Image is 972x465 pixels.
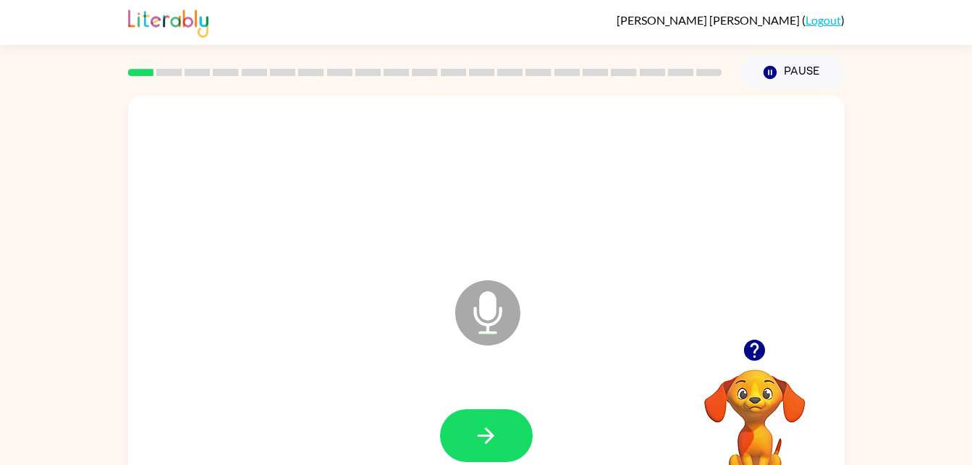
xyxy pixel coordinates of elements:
[806,13,841,27] a: Logout
[617,13,802,27] span: [PERSON_NAME] [PERSON_NAME]
[128,6,208,38] img: Literably
[617,13,845,27] div: ( )
[740,56,845,89] button: Pause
